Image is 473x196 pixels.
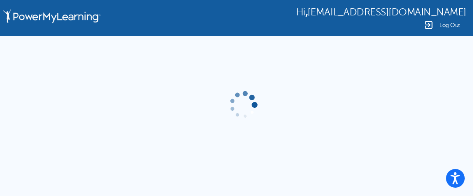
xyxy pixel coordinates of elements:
img: Logout Icon [424,20,434,30]
div: , [296,6,466,18]
span: [EMAIL_ADDRESS][DOMAIN_NAME] [308,7,466,18]
span: Hi [296,7,305,18]
span: Log Out [439,22,460,28]
img: gif-load2.gif [228,89,259,120]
